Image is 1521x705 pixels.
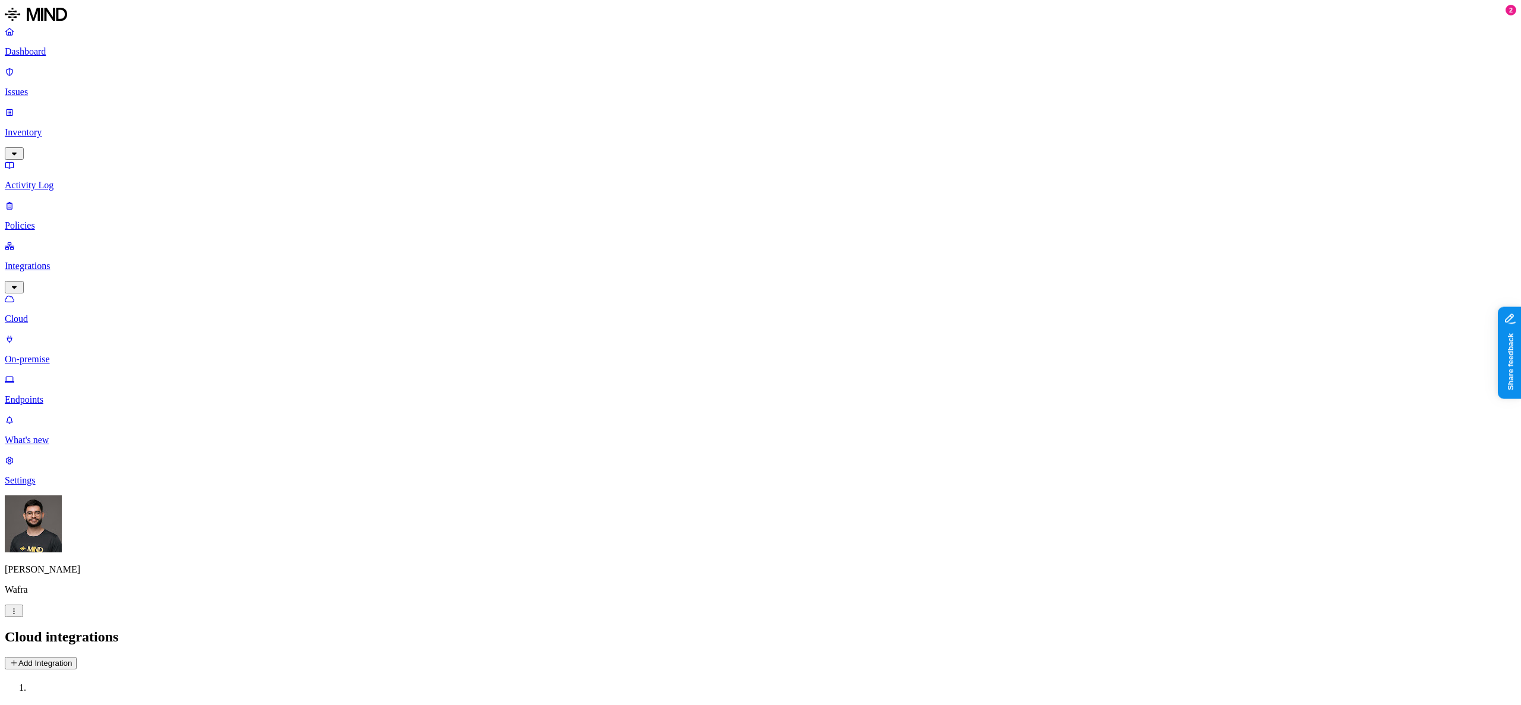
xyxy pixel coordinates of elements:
a: Endpoints [5,374,1516,405]
a: What's new [5,415,1516,445]
a: Dashboard [5,26,1516,57]
button: Add Integration [5,657,77,669]
p: Inventory [5,127,1516,138]
p: Issues [5,87,1516,97]
p: What's new [5,435,1516,445]
p: Settings [5,475,1516,486]
p: Policies [5,220,1516,231]
p: Dashboard [5,46,1516,57]
a: Issues [5,67,1516,97]
a: Settings [5,455,1516,486]
p: On-premise [5,354,1516,365]
p: Integrations [5,261,1516,271]
h2: Cloud integrations [5,629,1516,645]
a: Integrations [5,241,1516,292]
p: Endpoints [5,394,1516,405]
a: Cloud [5,293,1516,324]
div: 2 [1506,5,1516,15]
p: Cloud [5,314,1516,324]
p: Wafra [5,584,1516,595]
a: Activity Log [5,160,1516,191]
p: Activity Log [5,180,1516,191]
img: MIND [5,5,67,24]
a: Inventory [5,107,1516,158]
a: On-premise [5,334,1516,365]
a: MIND [5,5,1516,26]
img: Guy Gofman [5,495,62,552]
a: Policies [5,200,1516,231]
